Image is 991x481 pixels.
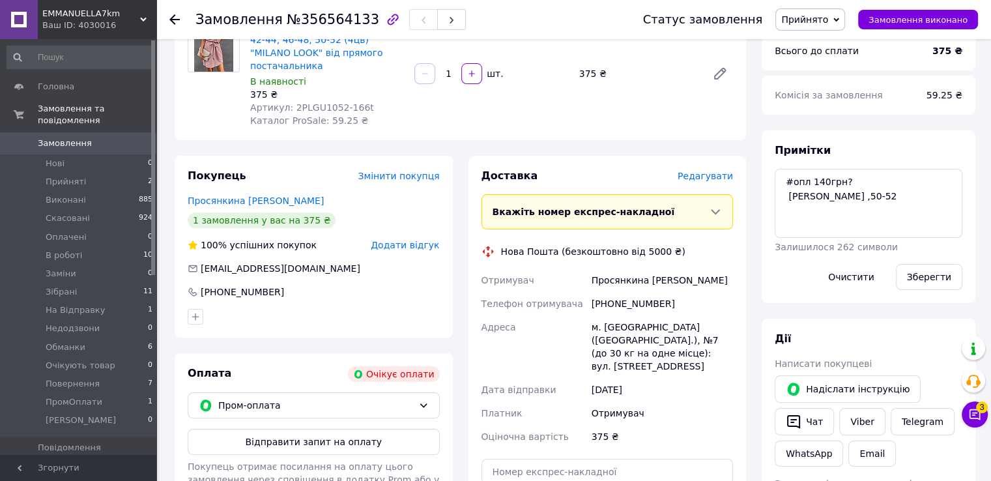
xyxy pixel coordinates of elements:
span: 0 [148,231,152,243]
span: Примітки [775,144,831,156]
span: Повідомлення [38,442,101,454]
div: 1 замовлення у вас на 375 ₴ [188,212,336,228]
span: Оціночна вартість [481,431,569,442]
span: EMMANUELLA7km [42,8,140,20]
span: Покупець [188,169,246,182]
span: В наявності [250,76,306,87]
div: Ваш ID: 4030016 [42,20,156,31]
span: Доставка [481,169,538,182]
textarea: #опл 140грн? [PERSON_NAME] ,50-52 [775,169,962,238]
span: Повернення [46,378,100,390]
span: Дії [775,332,791,345]
span: 924 [139,212,152,224]
span: Вкажіть номер експрес-накладної [493,207,675,217]
a: Viber [839,408,885,435]
span: Додати відгук [371,240,439,250]
span: Скасовані [46,212,90,224]
div: успішних покупок [188,239,317,252]
span: 1 [148,304,152,316]
span: 2 [148,176,152,188]
span: Головна [38,81,74,93]
span: 10 [143,250,152,261]
span: Отримувач [481,275,534,285]
div: [PHONE_NUMBER] [589,292,736,315]
a: Плаття жіноче з поясом софт 42-44, 46-48, 50-52 (4цв) "MILANO LOOK" від прямого постачальника [250,22,393,71]
button: Надіслати інструкцію [775,375,921,403]
span: Замовлення [38,138,92,149]
div: 375 ₴ [589,425,736,448]
div: Повернутися назад [169,13,180,26]
div: Просянкина [PERSON_NAME] [589,269,736,292]
a: WhatsApp [775,441,843,467]
a: Редагувати [707,61,733,87]
span: 3 [976,401,988,413]
span: Заміни [46,268,76,280]
span: 0 [148,158,152,169]
div: 375 ₴ [250,88,404,101]
span: Редагувати [678,171,733,181]
span: Замовлення та повідомлення [38,103,156,126]
span: На Відправку [46,304,105,316]
span: Оплата [188,367,231,379]
span: Нові [46,158,65,169]
span: №356564133 [287,12,379,27]
button: Очистити [817,264,885,290]
button: Чат [775,408,834,435]
a: Просянкина [PERSON_NAME] [188,196,324,206]
span: 1 [148,396,152,408]
span: Платник [481,408,523,418]
span: Адреса [481,322,516,332]
span: Оплачені [46,231,87,243]
span: 100% [201,240,227,250]
span: Замовлення виконано [869,15,968,25]
span: Зібрані [46,286,77,298]
button: Відправити запит на оплату [188,429,440,455]
span: 0 [148,323,152,334]
button: Зберегти [896,264,962,290]
div: Отримувач [589,401,736,425]
span: 59.25 ₴ [926,90,962,100]
button: Email [848,441,896,467]
span: Замовлення [195,12,283,27]
span: Дата відправки [481,385,556,395]
span: Недодзвони [46,323,100,334]
span: 885 [139,194,152,206]
span: 7 [148,378,152,390]
span: Написати покупцеві [775,358,872,369]
span: ПромОплати [46,396,102,408]
span: Виконані [46,194,86,206]
button: Замовлення виконано [858,10,978,29]
span: 0 [148,415,152,426]
button: Чат з покупцем3 [962,401,988,428]
span: 0 [148,268,152,280]
div: Нова Пошта (безкоштовно від 5000 ₴) [498,245,689,258]
div: м. [GEOGRAPHIC_DATA] ([GEOGRAPHIC_DATA].), №7 (до 30 кг на одне місце): вул. [STREET_ADDRESS] [589,315,736,378]
b: 375 ₴ [932,46,962,56]
span: Пром-оплата [218,398,413,413]
span: 6 [148,342,152,353]
span: [EMAIL_ADDRESS][DOMAIN_NAME] [201,263,360,274]
span: Артикул: 2PLGU1052-166t [250,102,374,113]
span: Комісія за замовлення [775,90,883,100]
span: Прийнято [781,14,828,25]
div: [DATE] [589,378,736,401]
span: В роботі [46,250,82,261]
span: Обманки [46,342,85,353]
span: 11 [143,286,152,298]
span: Каталог ProSale: 59.25 ₴ [250,115,368,126]
span: [PERSON_NAME] [46,415,116,426]
span: Телефон отримувача [481,299,583,309]
div: 375 ₴ [574,65,702,83]
span: Прийняті [46,176,86,188]
div: [PHONE_NUMBER] [199,285,285,299]
a: Telegram [891,408,955,435]
img: Плаття жіноче з поясом софт 42-44, 46-48, 50-52 (4цв) "MILANO LOOK" від прямого постачальника [194,21,233,72]
div: шт. [483,67,504,80]
span: 0 [148,360,152,372]
span: Очікують товар [46,360,115,372]
span: Змінити покупця [358,171,440,181]
div: Очікує оплати [348,366,440,382]
div: Статус замовлення [643,13,763,26]
span: Всього до сплати [775,46,859,56]
input: Пошук [7,46,154,69]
